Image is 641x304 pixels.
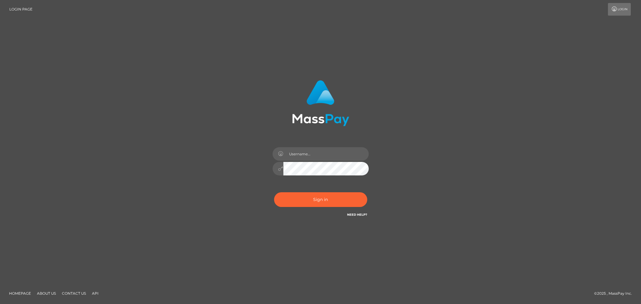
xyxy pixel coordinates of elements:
img: MassPay Login [292,80,349,126]
a: Login Page [9,3,32,16]
input: Username... [283,147,369,161]
a: API [90,289,101,298]
div: © 2025 , MassPay Inc. [594,290,636,297]
button: Sign in [274,192,367,207]
a: About Us [35,289,58,298]
a: Login [608,3,631,16]
a: Homepage [7,289,33,298]
a: Contact Us [60,289,88,298]
a: Need Help? [347,213,367,217]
